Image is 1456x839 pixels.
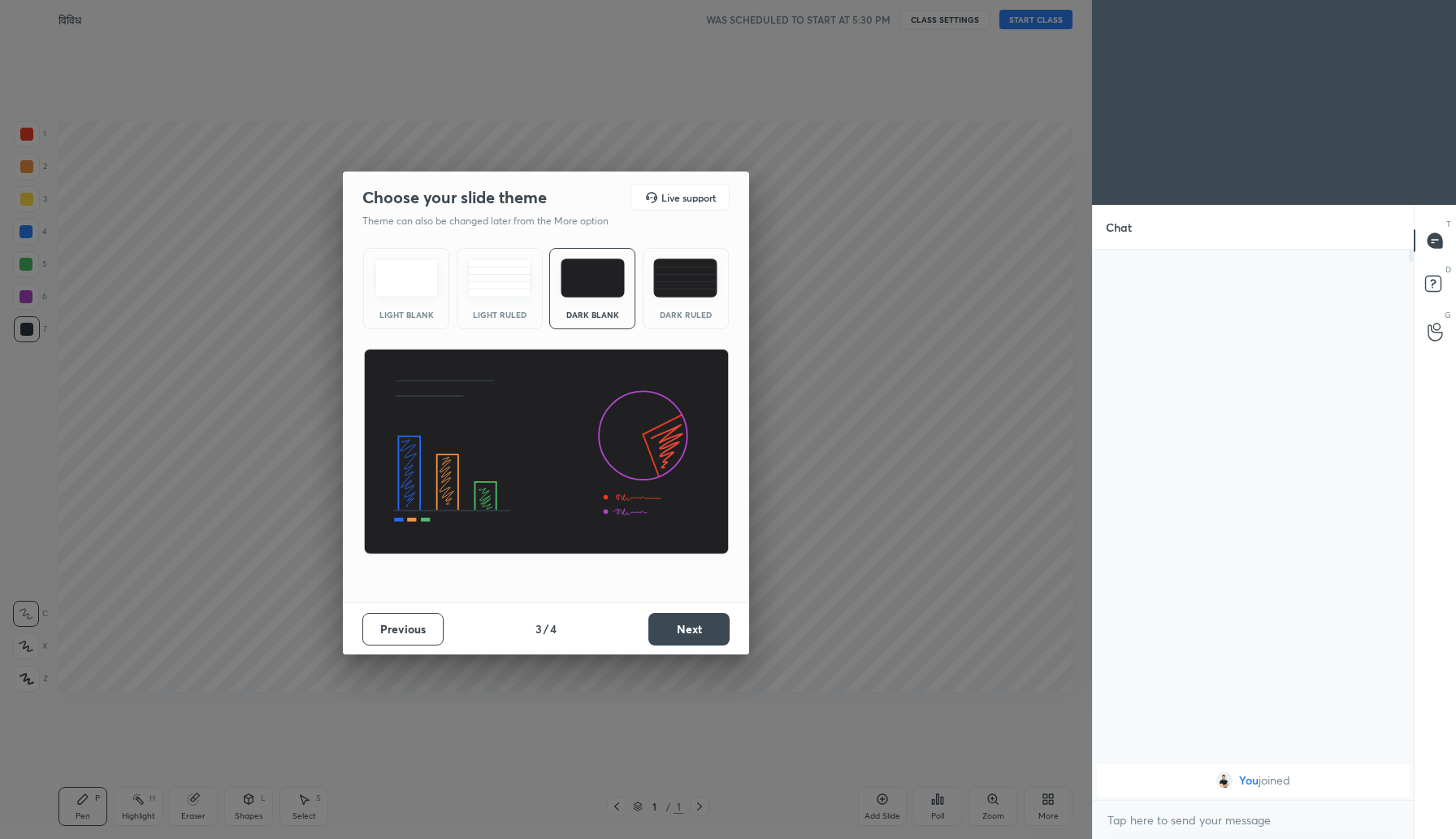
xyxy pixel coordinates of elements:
[374,311,439,319] div: Light Blank
[362,613,444,646] button: Previous
[467,259,531,298] img: lightRuledTheme.5fabf969.svg
[467,311,532,319] div: Light Ruled
[653,259,717,298] img: darkRuledTheme.de295e13.svg
[362,187,547,208] h2: Choose your slide theme
[363,349,730,555] img: darkThemeBanner.d06ce4a2.svg
[1093,206,1145,249] p: Chat
[535,620,542,637] h4: 3
[561,259,625,298] img: darkTheme.f0cc69e5.svg
[648,613,730,646] button: Next
[1445,263,1451,276] p: D
[1216,772,1233,789] img: ac15769c10034ba4b0ba1151199e52e4.file
[653,311,718,319] div: Dark Ruled
[1259,774,1290,787] span: joined
[661,193,716,202] h5: Live support
[544,620,548,637] h4: /
[550,620,557,637] h4: 4
[1093,761,1414,800] div: grid
[362,214,626,228] p: Theme can also be changed later from the More option
[375,259,439,298] img: lightTheme.e5ed3b09.svg
[560,311,625,319] div: Dark Blank
[1446,218,1451,230] p: T
[1445,309,1451,321] p: G
[1239,774,1259,787] span: You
